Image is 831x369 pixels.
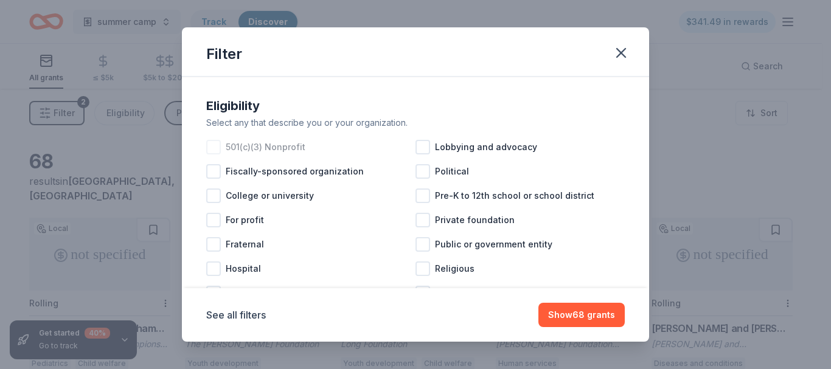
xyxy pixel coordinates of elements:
[226,164,364,179] span: Fiscally-sponsored organization
[206,308,266,322] button: See all filters
[206,116,625,130] div: Select any that describe you or your organization.
[206,96,625,116] div: Eligibility
[435,140,537,154] span: Lobbying and advocacy
[226,140,305,154] span: 501(c)(3) Nonprofit
[226,261,261,276] span: Hospital
[206,44,242,64] div: Filter
[226,188,314,203] span: College or university
[435,164,469,179] span: Political
[226,213,264,227] span: For profit
[435,213,515,227] span: Private foundation
[435,188,594,203] span: Pre-K to 12th school or school district
[435,286,491,300] span: Sports teams
[538,303,625,327] button: Show68 grants
[226,237,264,252] span: Fraternal
[226,286,273,300] span: Individuals
[435,261,475,276] span: Religious
[435,237,552,252] span: Public or government entity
